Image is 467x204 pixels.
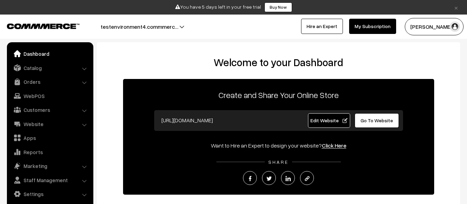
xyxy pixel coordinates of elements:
[9,160,91,172] a: Marketing
[76,18,203,35] button: testenvironment4.commmerc…
[301,19,343,34] a: Hire an Expert
[9,62,91,74] a: Catalog
[9,90,91,102] a: WebPOS
[2,2,465,12] div: You have 5 days left in your free trial
[7,21,67,30] a: COMMMERCE
[310,117,347,123] span: Edit Website
[9,104,91,116] a: Customers
[9,188,91,200] a: Settings
[9,47,91,60] a: Dashboard
[9,174,91,186] a: Staff Management
[451,3,461,11] a: ×
[349,19,396,34] a: My Subscription
[405,18,464,35] button: [PERSON_NAME]
[322,142,346,149] a: Click Here
[123,89,434,101] p: Create and Share Your Online Store
[123,141,434,150] div: Want to Hire an Expert to design your website?
[308,113,350,128] a: Edit Website
[7,24,80,29] img: COMMMERCE
[9,132,91,144] a: Apps
[9,146,91,158] a: Reports
[264,2,292,12] a: Buy Now
[361,117,393,123] span: Go To Website
[9,76,91,88] a: Orders
[104,56,453,69] h2: Welcome to your Dashboard
[450,21,460,32] img: user
[265,159,292,165] span: SHARE
[355,113,399,128] a: Go To Website
[9,118,91,130] a: Website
